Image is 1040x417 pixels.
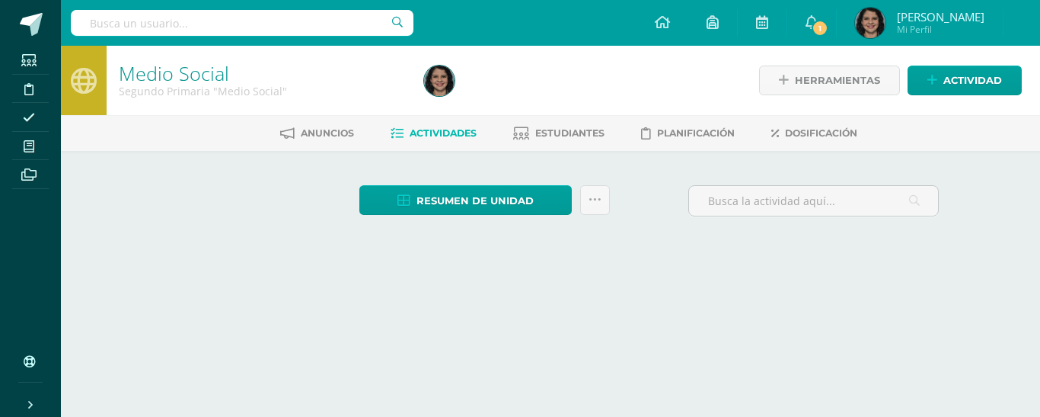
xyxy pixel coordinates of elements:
span: Actividades [410,127,477,139]
input: Busca un usuario... [71,10,413,36]
a: Dosificación [771,121,857,146]
span: Planificación [657,127,735,139]
span: Mi Perfil [897,23,984,36]
a: Medio Social [119,60,229,86]
span: Herramientas [795,66,880,95]
span: [PERSON_NAME] [897,9,984,24]
span: Estudiantes [535,127,605,139]
a: Planificación [641,121,735,146]
div: Segundo Primaria 'Medio Social' [119,84,406,98]
a: Herramientas [759,66,900,95]
span: Actividad [943,66,1002,95]
h1: Medio Social [119,63,406,84]
a: Actividades [391,121,477,146]
a: Estudiantes [513,121,605,146]
a: Resumen de unidad [359,185,572,215]
span: Dosificación [785,127,857,139]
a: Actividad [908,66,1022,95]
input: Busca la actividad aquí... [689,186,938,216]
span: Resumen de unidad [416,187,534,215]
span: 1 [812,20,828,37]
img: d4e8f67989829fd83a261e7783e73213.png [424,66,455,96]
a: Anuncios [280,121,354,146]
span: Anuncios [301,127,354,139]
img: d4e8f67989829fd83a261e7783e73213.png [855,8,885,38]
